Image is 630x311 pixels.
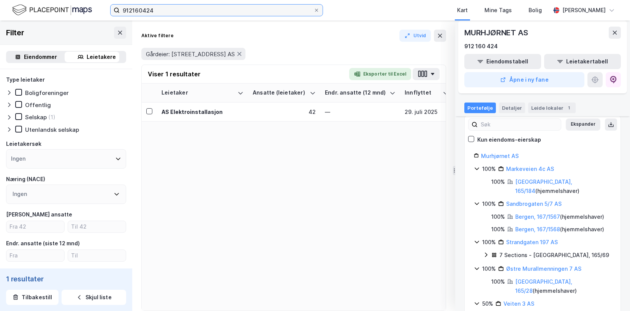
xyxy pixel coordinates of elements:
div: ( hjemmelshaver ) [515,177,611,196]
a: Veiten 3 AS [503,300,534,307]
div: Endr. ansatte (12 mnd) [325,89,386,96]
div: 100% [482,264,496,273]
div: ( hjemmelshaver ) [515,277,611,295]
div: Endr. ansatte (siste 12 mnd) [6,239,80,248]
div: 29. juli 2025 [405,108,449,116]
div: 912 160 424 [464,42,498,51]
a: Strandgaten 197 AS [506,239,558,245]
div: Detaljer [499,103,525,113]
div: ( hjemmelshaver ) [515,225,604,234]
div: MURHJØRNET AS [464,27,529,39]
div: — [325,108,396,116]
button: Eiendomstabell [464,54,541,69]
div: Filter [6,27,24,39]
div: 42 [253,108,316,116]
div: Næring (NACE) [6,175,45,184]
a: [GEOGRAPHIC_DATA], 165/184 [515,178,572,194]
div: 7 Sections - [GEOGRAPHIC_DATA], 165/69 [499,251,609,260]
div: AS Elektroinstallasjon [161,108,244,116]
div: Offentlig [25,101,51,109]
div: ( hjemmelshaver ) [515,212,604,221]
input: Til 42 [68,221,126,232]
input: Fra [6,250,64,261]
iframe: Chat Widget [592,275,630,311]
div: Utenlandsk selskap [25,126,79,133]
div: 100% [482,199,496,208]
div: Kart [457,6,468,15]
div: Innflyttet [405,89,440,96]
input: Fra 42 [6,221,64,232]
div: Ingen [11,154,25,163]
div: 50% [482,299,493,308]
button: Utvid [399,30,431,42]
div: 100% [491,177,505,186]
button: Eksporter til Excel [349,68,411,80]
div: 1 resultater [6,275,126,284]
div: Selskap [25,114,47,121]
input: Til [68,250,126,261]
div: Aktive filtere [141,33,174,39]
div: Ansatte (leietaker) [253,89,307,96]
span: Gårdeier: [STREET_ADDRESS] AS [146,51,235,58]
div: 100% [491,212,505,221]
a: Markeveien 4c AS [506,166,554,172]
div: 1 [565,104,573,112]
div: 100% [491,225,505,234]
div: 100% [491,277,505,286]
button: Skjul liste [62,290,126,305]
div: 100% [482,164,496,174]
a: Bergen, 167/1568 [515,226,560,232]
div: Kun eiendoms-eierskap [477,135,541,144]
div: Kontrollprogram for chat [592,275,630,311]
div: (1) [48,114,55,121]
button: Åpne i ny fane [464,72,584,87]
div: Innflyttet [6,268,32,277]
input: Søk på adresse, matrikkel, gårdeiere, leietakere eller personer [120,5,313,16]
div: Leietaker [161,89,234,96]
div: Eiendommer [24,52,57,62]
div: Bolig [529,6,542,15]
div: 100% [482,238,496,247]
a: Murhjørnet AS [481,153,519,159]
a: Bergen, 167/1567 [515,213,560,220]
div: Leietakersøk [6,139,41,148]
div: Leietakere [87,52,116,62]
div: Boligforeninger [25,89,69,96]
div: Viser 1 resultater [148,69,201,79]
a: [GEOGRAPHIC_DATA], 165/28 [515,278,572,294]
div: [PERSON_NAME] ansatte [6,210,72,219]
button: Tilbakestill [6,290,59,305]
input: Søk [478,119,561,130]
img: logo.f888ab2527a4732fd821a326f86c7f29.svg [12,3,92,17]
div: Ingen [13,189,27,199]
button: Ekspander [566,118,600,131]
a: Sandbrogaten 5/7 AS [506,200,562,207]
div: [PERSON_NAME] [562,6,606,15]
a: Østre Murallmenningen 7 AS [506,265,581,272]
div: Leide lokaler [528,103,576,113]
div: Type leietaker [6,75,45,84]
button: Leietakertabell [544,54,621,69]
div: Portefølje [464,103,496,113]
div: Mine Tags [484,6,512,15]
